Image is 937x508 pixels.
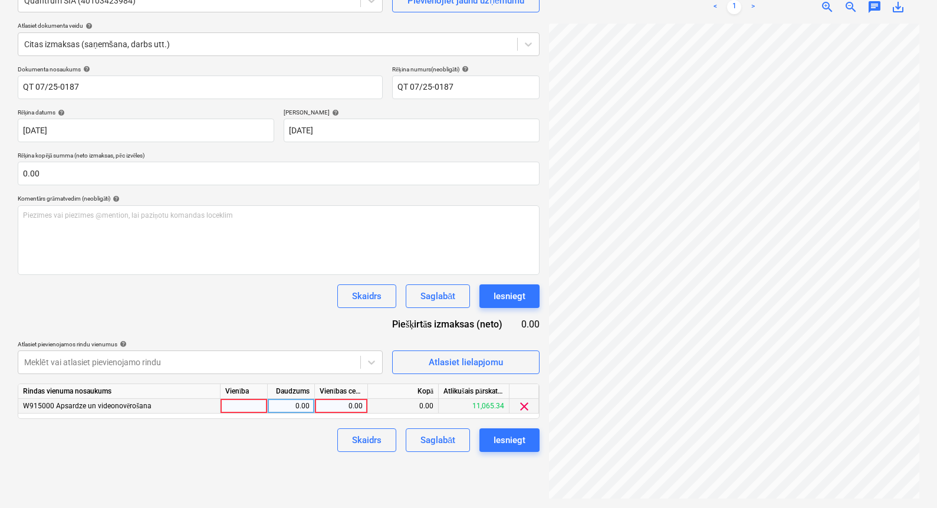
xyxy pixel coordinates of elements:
div: Skaidrs [352,432,382,448]
span: help [55,109,65,116]
input: Dokumenta nosaukums [18,76,383,99]
div: 0.00 [368,399,439,414]
span: help [81,65,90,73]
input: Rēķina datums nav norādīts [18,119,274,142]
span: help [459,65,469,73]
input: Izpildes datums nav norādīts [284,119,540,142]
div: Rēķina numurs (neobligāti) [392,65,540,73]
div: Piešķirtās izmaksas (neto) [383,317,521,331]
div: Saglabāt [420,289,455,304]
button: Saglabāt [406,428,470,452]
iframe: Chat Widget [878,451,937,508]
div: Skaidrs [352,289,382,304]
button: Skaidrs [337,284,396,308]
button: Iesniegt [479,284,540,308]
div: Atlikušais pārskatītais budžets [439,384,509,399]
span: help [83,22,93,30]
button: Iesniegt [479,428,540,452]
button: Skaidrs [337,428,396,452]
div: Vienība [221,384,268,399]
div: Vienības cena [315,384,368,399]
div: Atlasiet pievienojamos rindu vienumus [18,340,383,348]
span: help [330,109,339,116]
div: Dokumenta nosaukums [18,65,383,73]
div: 0.00 [320,399,363,414]
div: [PERSON_NAME] [284,109,540,116]
div: Saglabāt [420,432,455,448]
div: Atlasiet lielapjomu [429,355,503,370]
div: 11,065.34 [439,399,509,414]
div: Kopā [368,384,439,399]
div: Atlasiet dokumenta veidu [18,22,540,30]
div: Iesniegt [494,289,525,304]
div: Daudzums [268,384,315,399]
div: Rēķina datums [18,109,274,116]
button: Atlasiet lielapjomu [392,350,540,374]
span: W915000 Apsardze un videonovērošana [23,402,152,410]
span: help [110,195,120,202]
div: Komentārs grāmatvedim (neobligāti) [18,195,540,202]
p: Rēķina kopējā summa (neto izmaksas, pēc izvēles) [18,152,540,162]
span: clear [517,399,531,414]
div: 0.00 [272,399,310,414]
input: Rēķina numurs [392,76,540,99]
div: Iesniegt [494,432,525,448]
div: 0.00 [521,317,540,331]
span: help [117,340,127,348]
div: Rindas vienuma nosaukums [18,384,221,399]
input: Rēķina kopējā summa (neto izmaksas, pēc izvēles) [18,162,540,185]
button: Saglabāt [406,284,470,308]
